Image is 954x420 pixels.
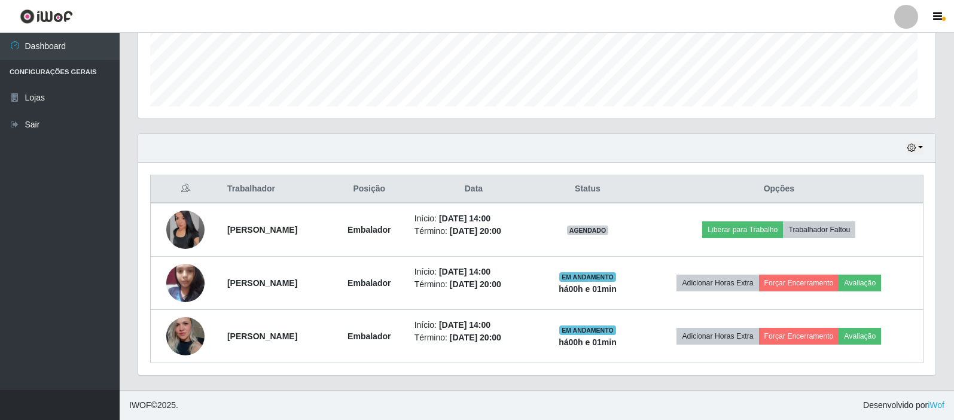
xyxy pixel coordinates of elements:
[331,175,407,203] th: Posição
[348,331,391,341] strong: Embalador
[220,175,331,203] th: Trabalhador
[227,278,297,288] strong: [PERSON_NAME]
[676,328,758,345] button: Adicionar Horas Extra
[559,325,616,335] span: EM ANDAMENTO
[450,279,501,289] time: [DATE] 20:00
[227,331,297,341] strong: [PERSON_NAME]
[450,333,501,342] time: [DATE] 20:00
[450,226,501,236] time: [DATE] 20:00
[759,275,839,291] button: Forçar Encerramento
[439,320,490,330] time: [DATE] 14:00
[439,267,490,276] time: [DATE] 14:00
[407,175,541,203] th: Data
[129,400,151,410] span: IWOF
[439,214,490,223] time: [DATE] 14:00
[540,175,635,203] th: Status
[414,331,534,344] li: Término:
[702,221,783,238] button: Liberar para Trabalho
[567,226,609,235] span: AGENDADO
[414,212,534,225] li: Início:
[559,272,616,282] span: EM ANDAMENTO
[414,225,534,238] li: Término:
[559,284,617,294] strong: há 00 h e 01 min
[166,211,205,249] img: 1750472737511.jpeg
[559,337,617,347] strong: há 00 h e 01 min
[759,328,839,345] button: Forçar Encerramento
[414,278,534,291] li: Término:
[348,278,391,288] strong: Embalador
[863,399,944,412] span: Desenvolvido por
[839,275,881,291] button: Avaliação
[20,9,73,24] img: CoreUI Logo
[414,319,534,331] li: Início:
[227,225,297,235] strong: [PERSON_NAME]
[783,221,855,238] button: Trabalhador Faltou
[635,175,923,203] th: Opções
[348,225,391,235] strong: Embalador
[676,275,758,291] button: Adicionar Horas Extra
[414,266,534,278] li: Início:
[839,328,881,345] button: Avaliação
[166,308,205,364] img: 1741885516826.jpeg
[129,399,178,412] span: © 2025 .
[928,400,944,410] a: iWof
[166,257,205,308] img: 1737943113754.jpeg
